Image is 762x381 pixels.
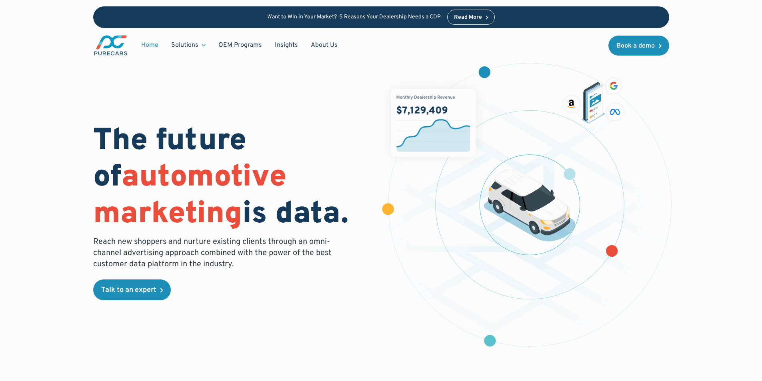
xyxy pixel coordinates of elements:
[391,89,476,157] img: chart showing monthly dealership revenue of $7m
[608,36,669,56] a: Book a demo
[561,76,626,124] img: ads on social media and advertising partners
[268,38,304,53] a: Insights
[447,10,495,25] a: Read More
[93,279,171,300] a: Talk to an expert
[93,34,128,56] a: main
[484,169,576,241] img: illustration of a vehicle
[93,236,336,270] p: Reach new shoppers and nurture existing clients through an omni-channel advertising approach comb...
[616,43,655,49] div: Book a demo
[304,38,344,53] a: About Us
[93,124,372,233] h1: The future of is data.
[93,34,128,56] img: purecars logo
[93,159,286,233] span: automotive marketing
[454,15,482,20] div: Read More
[135,38,165,53] a: Home
[267,14,441,21] p: Want to Win in Your Market? 5 Reasons Your Dealership Needs a CDP
[165,38,212,53] div: Solutions
[171,41,198,50] div: Solutions
[212,38,268,53] a: OEM Programs
[101,287,156,294] div: Talk to an expert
